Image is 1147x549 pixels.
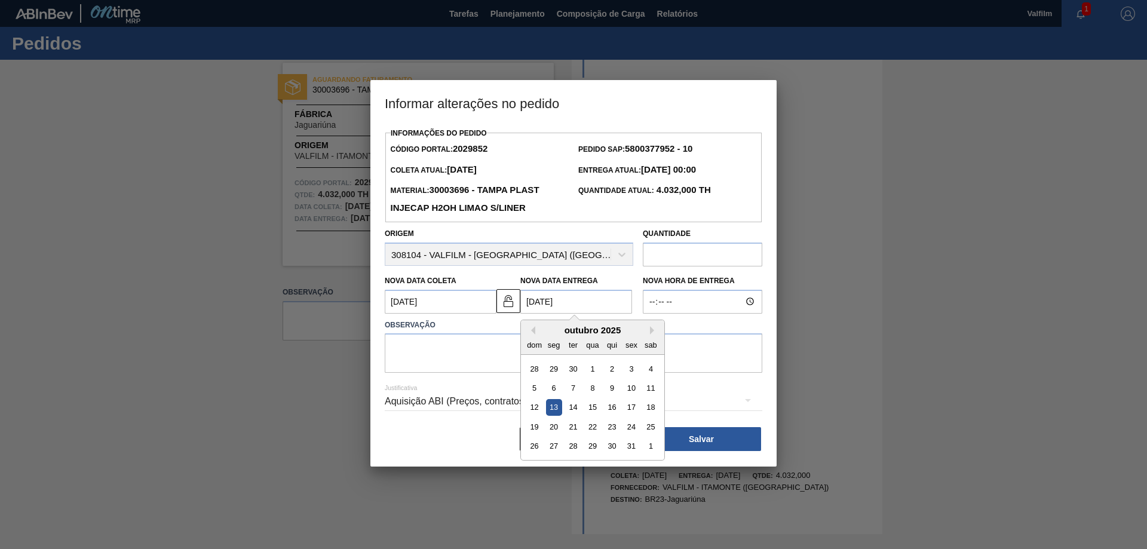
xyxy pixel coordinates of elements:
div: Choose terça-feira, 7 de outubro de 2025 [565,380,581,396]
div: qui [604,336,620,352]
strong: 30003696 - TAMPA PLAST INJECAP H2OH LIMAO S/LINER [390,185,539,213]
div: Choose quinta-feira, 23 de outubro de 2025 [604,419,620,435]
button: Next Month [650,326,658,335]
div: month 2025-10 [525,358,660,455]
span: Entrega Atual: [578,166,696,174]
div: Choose quinta-feira, 2 de outubro de 2025 [604,360,620,376]
div: Choose sábado, 4 de outubro de 2025 [643,360,659,376]
div: Aquisição ABI (Preços, contratos, etc.) [385,385,762,418]
div: Choose sexta-feira, 3 de outubro de 2025 [623,360,639,376]
span: Coleta Atual: [390,166,476,174]
div: Choose domingo, 19 de outubro de 2025 [526,419,542,435]
label: Observação [385,317,762,334]
strong: [DATE] [447,164,477,174]
label: Origem [385,229,414,238]
div: Choose sexta-feira, 31 de outubro de 2025 [623,438,639,454]
div: Choose sexta-feira, 17 de outubro de 2025 [623,399,639,415]
div: dom [526,336,542,352]
label: Nova Data Entrega [520,277,598,285]
div: Choose segunda-feira, 20 de outubro de 2025 [546,419,562,435]
div: Choose quarta-feira, 15 de outubro de 2025 [584,399,600,415]
span: Material: [390,186,539,213]
div: ter [565,336,581,352]
input: dd/mm/yyyy [385,290,496,314]
button: Previous Month [527,326,535,335]
div: Choose domingo, 28 de setembro de 2025 [526,360,542,376]
div: Choose domingo, 5 de outubro de 2025 [526,380,542,396]
div: Choose sábado, 18 de outubro de 2025 [643,399,659,415]
div: Choose sexta-feira, 10 de outubro de 2025 [623,380,639,396]
div: Choose segunda-feira, 27 de outubro de 2025 [546,438,562,454]
div: Choose quarta-feira, 1 de outubro de 2025 [584,360,600,376]
div: Choose sexta-feira, 24 de outubro de 2025 [623,419,639,435]
div: Choose terça-feira, 21 de outubro de 2025 [565,419,581,435]
div: Choose quarta-feira, 29 de outubro de 2025 [584,438,600,454]
div: qua [584,336,600,352]
img: unlocked [501,294,516,308]
input: dd/mm/yyyy [520,290,632,314]
div: Choose segunda-feira, 13 de outubro de 2025 [546,399,562,415]
div: Choose sábado, 25 de outubro de 2025 [643,419,659,435]
span: Código Portal: [390,145,487,154]
button: Salvar [642,427,761,451]
label: Quantidade [643,229,691,238]
div: Choose segunda-feira, 6 de outubro de 2025 [546,380,562,396]
h3: Informar alterações no pedido [370,80,777,125]
strong: 4.032,000 TH [654,185,711,195]
div: sab [643,336,659,352]
div: Choose quarta-feira, 22 de outubro de 2025 [584,419,600,435]
label: Informações do Pedido [391,129,487,137]
div: Choose quinta-feira, 9 de outubro de 2025 [604,380,620,396]
div: Choose terça-feira, 28 de outubro de 2025 [565,438,581,454]
div: Choose segunda-feira, 29 de setembro de 2025 [546,360,562,376]
div: Choose domingo, 12 de outubro de 2025 [526,399,542,415]
div: Choose terça-feira, 30 de setembro de 2025 [565,360,581,376]
div: Choose sábado, 11 de outubro de 2025 [643,380,659,396]
label: Nova Hora de Entrega [643,272,762,290]
div: outubro 2025 [521,325,664,335]
span: Pedido SAP: [578,145,692,154]
label: Nova Data Coleta [385,277,456,285]
strong: [DATE] 00:00 [641,164,696,174]
div: Choose terça-feira, 14 de outubro de 2025 [565,399,581,415]
div: Choose quinta-feira, 30 de outubro de 2025 [604,438,620,454]
div: Choose quinta-feira, 16 de outubro de 2025 [604,399,620,415]
div: Choose sábado, 1 de novembro de 2025 [643,438,659,454]
button: unlocked [496,289,520,313]
strong: 5800377952 - 10 [625,143,692,154]
span: Quantidade Atual: [578,186,711,195]
strong: 2029852 [453,143,487,154]
button: Fechar [520,427,639,451]
div: Choose quarta-feira, 8 de outubro de 2025 [584,380,600,396]
div: sex [623,336,639,352]
div: seg [546,336,562,352]
div: Choose domingo, 26 de outubro de 2025 [526,438,542,454]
